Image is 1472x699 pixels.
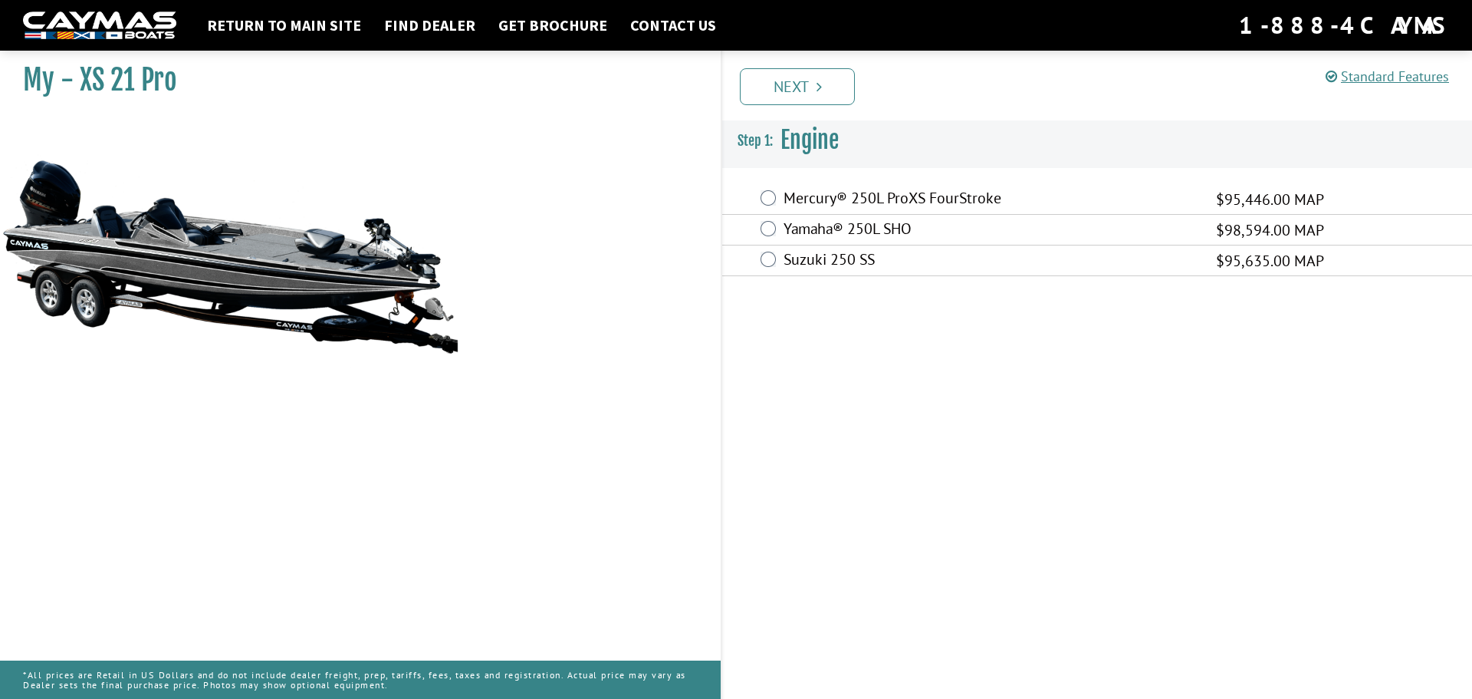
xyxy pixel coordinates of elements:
[623,15,724,35] a: Contact Us
[376,15,483,35] a: Find Dealer
[736,66,1472,105] ul: Pagination
[784,219,1197,242] label: Yamaha® 250L SHO
[1216,219,1324,242] span: $98,594.00 MAP
[23,12,176,40] img: white-logo-c9c8dbefe5ff5ceceb0f0178aa75bf4bb51f6bca0971e226c86eb53dfe498488.png
[1326,68,1449,85] a: Standard Features
[491,15,615,35] a: Get Brochure
[1216,249,1324,272] span: $95,635.00 MAP
[722,112,1472,169] h3: Engine
[740,68,855,105] a: Next
[23,63,682,97] h1: My - XS 21 Pro
[23,662,698,697] p: *All prices are Retail in US Dollars and do not include dealer freight, prep, tariffs, fees, taxe...
[784,250,1197,272] label: Suzuki 250 SS
[1216,188,1324,211] span: $95,446.00 MAP
[784,189,1197,211] label: Mercury® 250L ProXS FourStroke
[1239,8,1449,42] div: 1-888-4CAYMAS
[199,15,369,35] a: Return to main site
